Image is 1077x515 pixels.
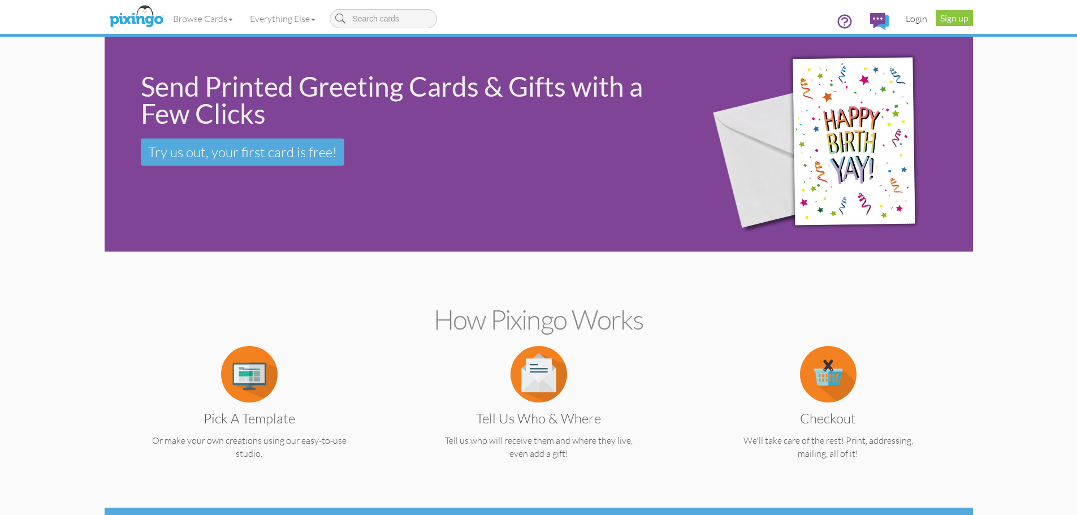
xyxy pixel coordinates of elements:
img: item.alt [800,346,857,403]
a: Pick a Template Or make your own creations using our easy-to-use studio. [127,367,372,460]
img: 942c5090-71ba-4bfc-9a92-ca782dcda692.png [693,21,966,268]
p: Tell us who will receive them and where they live, even add a gift! [416,434,661,460]
input: Search cards [330,9,437,28]
iframe: Chat [1076,514,1077,515]
a: Try us out, your first card is free! [141,139,344,166]
a: Everything Else [241,5,324,33]
a: Browse Cards [165,5,241,33]
p: Or make your own creations using our easy-to-use studio. [127,434,372,460]
h3: Pick a Template [135,411,364,426]
p: We'll take care of the rest! Print, addressing, mailing, all of it! [706,434,951,460]
h3: Checkout [714,411,942,426]
a: Sign up [936,10,973,26]
a: Login [897,5,936,33]
h2: How Pixingo works [124,305,953,335]
img: item.alt [221,346,278,403]
img: comments.svg [870,13,889,30]
img: item.alt [511,346,567,403]
div: Send Printed Greeting Cards & Gifts with a Few Clicks [141,73,674,127]
a: Checkout We'll take care of the rest! Print, addressing, mailing, all of it! [706,367,951,460]
h3: Tell us Who & Where [425,411,653,426]
img: pixingo logo [106,3,166,31]
a: Tell us Who & Where Tell us who will receive them and where they live, even add a gift! [416,367,661,460]
span: Try us out, your first card is free! [148,144,337,161]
